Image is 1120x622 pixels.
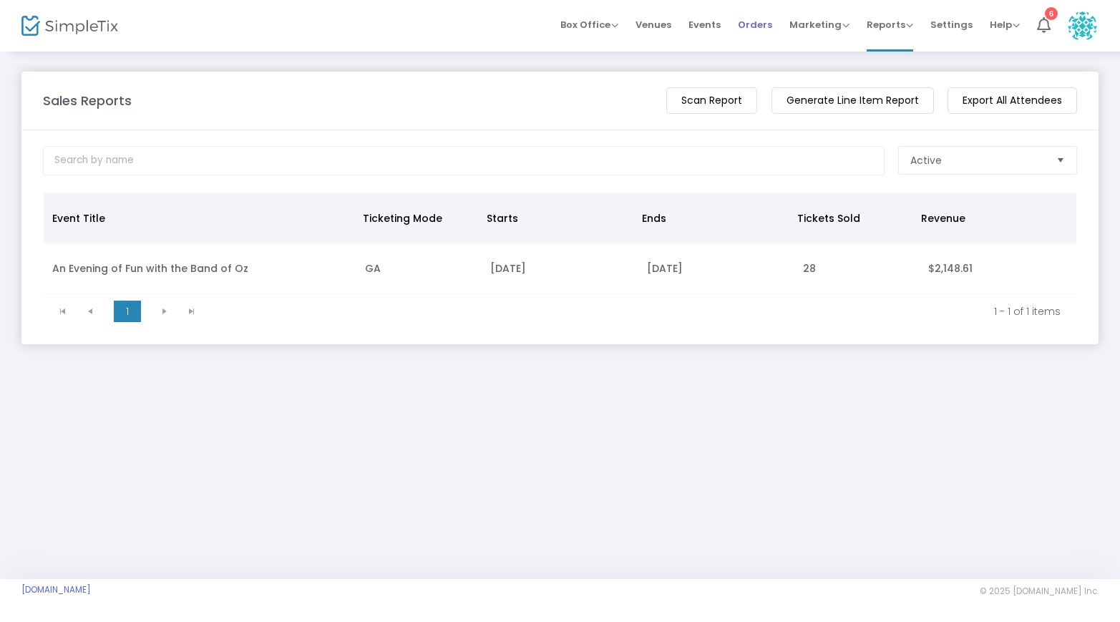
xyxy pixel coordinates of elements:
span: Box Office [560,18,618,31]
div: Data table [44,193,1076,294]
span: Orders [738,6,772,43]
span: Settings [930,6,973,43]
td: [DATE] [638,243,795,294]
m-button: Scan Report [666,87,757,114]
td: GA [356,243,482,294]
th: Ends [633,193,789,243]
span: Reports [867,18,913,31]
a: [DOMAIN_NAME] [21,584,91,596]
td: $2,148.61 [920,243,1076,294]
th: Event Title [44,193,354,243]
span: Venues [636,6,671,43]
input: Search by name [43,146,885,175]
th: Ticketing Mode [354,193,478,243]
m-button: Generate Line Item Report [771,87,934,114]
td: An Evening of Fun with the Band of Oz [44,243,356,294]
kendo-pager-info: 1 - 1 of 1 items [215,304,1061,319]
m-panel-title: Sales Reports [43,91,132,110]
td: [DATE] [482,243,638,294]
th: Starts [478,193,633,243]
m-button: Export All Attendees [948,87,1077,114]
td: 28 [794,243,920,294]
span: Events [688,6,721,43]
span: Help [990,18,1020,31]
th: Tickets Sold [789,193,912,243]
span: Marketing [789,18,849,31]
span: Revenue [921,211,965,225]
span: Page 1 [114,301,141,322]
span: © 2025 [DOMAIN_NAME] Inc. [980,585,1099,597]
div: 6 [1045,7,1058,20]
button: Select [1051,147,1071,174]
span: Active [910,153,942,167]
